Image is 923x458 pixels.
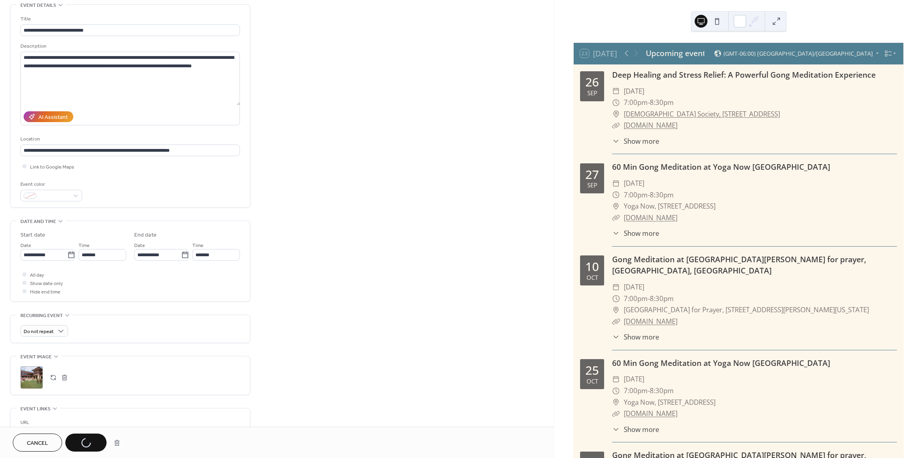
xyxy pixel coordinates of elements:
a: [DOMAIN_NAME] [624,121,677,130]
span: Show more [624,228,659,238]
span: Show more [624,424,659,434]
div: ​ [612,424,620,434]
div: Description [20,42,238,50]
div: End date [134,231,157,239]
div: 10 [585,261,599,273]
div: ​ [612,120,620,131]
span: - [648,97,650,108]
div: ​ [612,408,620,420]
span: 8:30pm [650,385,674,397]
span: Do not repeat [24,327,54,336]
div: AI Assistant [38,113,68,122]
div: ​ [612,281,620,293]
div: 26 [585,76,599,88]
span: Show more [624,136,659,146]
div: Oct [586,275,598,281]
div: ​ [612,97,620,108]
div: ​ [612,178,620,189]
span: [DATE] [624,374,644,385]
span: [DATE] [624,178,644,189]
div: ​ [612,304,620,316]
div: ​ [612,228,620,238]
div: ​ [612,136,620,146]
div: ​ [612,332,620,342]
span: [DATE] [624,86,644,97]
div: ​ [612,108,620,120]
div: Sep [587,182,597,188]
span: Event details [20,1,56,10]
button: ​Show more [612,136,659,146]
button: ​Show more [612,424,659,434]
div: ​ [612,397,620,408]
span: Event links [20,405,50,413]
div: ​ [612,86,620,97]
div: URL [20,418,238,427]
span: Show date only [30,279,63,288]
a: [DOMAIN_NAME] [624,317,677,326]
a: Deep Healing and Stress Relief: A Powerful Gong Meditation Experience [612,69,876,80]
div: ​ [612,293,620,305]
div: 25 [585,364,599,376]
a: Gong Meditation at [GEOGRAPHIC_DATA][PERSON_NAME] for prayer, [GEOGRAPHIC_DATA], [GEOGRAPHIC_DATA] [612,254,866,276]
span: (GMT-06:00) [GEOGRAPHIC_DATA]/[GEOGRAPHIC_DATA] [723,51,873,56]
div: ​ [612,316,620,327]
span: Show more [624,332,659,342]
span: Date [20,241,31,250]
div: ​ [612,212,620,224]
span: 8:30pm [650,293,674,305]
a: [DEMOGRAPHIC_DATA] Society, [STREET_ADDRESS] [624,108,780,120]
a: 60 Min Gong Meditation at Yoga Now [GEOGRAPHIC_DATA] [612,161,830,172]
a: [DOMAIN_NAME] [624,409,677,418]
div: Location [20,135,238,143]
span: - [648,293,650,305]
span: Yoga Now, [STREET_ADDRESS] [624,201,715,212]
span: Hide end time [30,288,60,296]
div: ; [20,366,43,389]
span: 7:00pm [624,293,648,305]
span: [DATE] [624,281,644,293]
span: Cancel [27,439,48,448]
div: ​ [612,374,620,385]
span: Date and time [20,217,56,226]
div: Title [20,15,238,23]
span: Date [134,241,145,250]
button: ​Show more [612,332,659,342]
span: 7:00pm [624,97,648,108]
div: ​ [612,201,620,212]
div: ​ [612,385,620,397]
div: ​ [612,189,620,201]
button: ​Show more [612,228,659,238]
a: 60 Min Gong Meditation at Yoga Now [GEOGRAPHIC_DATA] [612,358,830,368]
span: Event image [20,353,52,361]
span: Recurring event [20,311,63,320]
span: Yoga Now, [STREET_ADDRESS] [624,397,715,408]
span: All day [30,271,44,279]
span: Time [192,241,204,250]
button: AI Assistant [24,111,73,122]
div: 27 [585,169,599,181]
span: Link to Google Maps [30,163,74,171]
div: Sep [587,90,597,96]
span: Time [79,241,90,250]
span: 7:00pm [624,385,648,397]
span: [GEOGRAPHIC_DATA] for Prayer, [STREET_ADDRESS][PERSON_NAME][US_STATE] [624,304,869,316]
div: Upcoming events [646,48,704,59]
div: Start date [20,231,45,239]
div: Event color [20,180,81,189]
span: 8:30pm [650,189,674,201]
div: Oct [586,378,598,384]
span: 7:00pm [624,189,648,201]
span: - [648,189,650,201]
a: [DOMAIN_NAME] [624,213,677,222]
span: - [648,385,650,397]
span: 8:30pm [650,97,674,108]
button: Cancel [13,434,62,452]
